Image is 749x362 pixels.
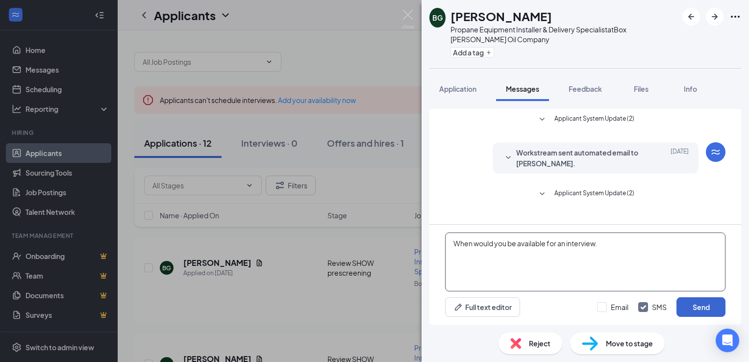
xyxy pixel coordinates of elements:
span: Feedback [569,84,602,93]
button: PlusAdd a tag [450,47,494,57]
svg: Pen [453,302,463,312]
span: Reject [529,338,550,349]
div: Propane Equipment Installer & Delivery Specialist at Box [PERSON_NAME] Oil Company [450,25,677,44]
span: Application [439,84,476,93]
svg: ArrowLeftNew [685,11,697,23]
button: ArrowRight [706,8,724,26]
button: SmallChevronDownApplicant System Update (2) [536,114,634,126]
svg: SmallChevronDown [536,188,548,200]
span: Applicant System Update (2) [554,188,634,200]
span: Messages [506,84,539,93]
button: Send [676,297,725,317]
span: Workstream sent automated email to [PERSON_NAME]. [516,147,645,169]
svg: Plus [486,50,492,55]
span: Info [684,84,697,93]
span: Move to stage [606,338,653,349]
button: SmallChevronDownApplicant System Update (2) [536,188,634,200]
span: [DATE] [671,147,689,169]
div: BG [432,13,443,23]
div: Open Intercom Messenger [716,329,739,352]
span: Files [634,84,649,93]
svg: ArrowRight [709,11,721,23]
svg: Ellipses [729,11,741,23]
button: ArrowLeftNew [682,8,700,26]
h1: [PERSON_NAME] [450,8,552,25]
textarea: When would you be available for an interview. [445,233,725,291]
span: Applicant System Update (2) [554,114,634,126]
svg: SmallChevronDown [536,114,548,126]
svg: SmallChevronDown [502,152,514,164]
svg: WorkstreamLogo [710,146,722,158]
button: Full text editorPen [445,297,520,317]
